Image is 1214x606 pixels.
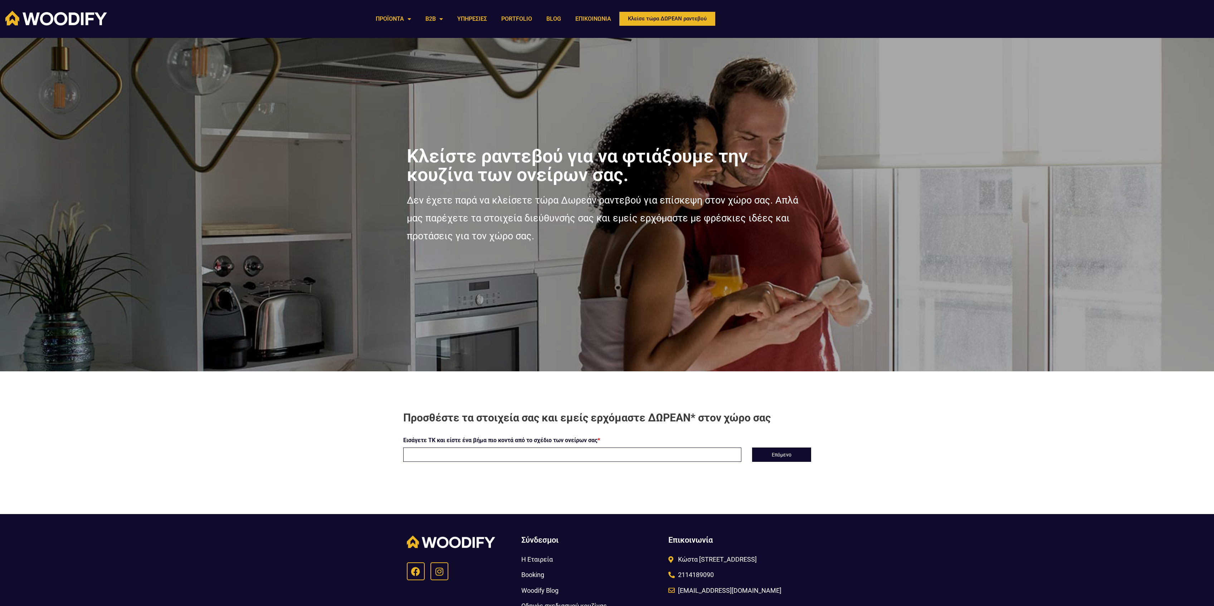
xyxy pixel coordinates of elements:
[618,11,716,27] a: Κλείσε τώρα ΔΩΡΕΑΝ ραντεβού
[521,569,661,581] a: Booking
[403,411,811,425] h2: Προσθέστε τα στοιχεία σας και εμείς ερχόμαστε ΔΩΡΕΑΝ* στον χώρο σας
[752,448,811,462] button: Επόμενο
[628,16,707,21] span: Κλείσε τώρα ΔΩΡΕΑΝ ραντεβού
[521,553,553,565] span: Η Εταιρεία
[521,585,559,596] span: Woodify Blog
[5,11,107,25] img: Woodify
[407,191,808,245] p: Δεν έχετε παρά να κλείσετε τώρα Δωρεάν ραντεβού για επίσκεψη στον χώρο σας. Απλά μας παρέχετε τα ...
[407,536,495,548] img: Woodify
[676,569,714,581] span: 2114189090
[539,11,568,27] a: BLOG
[521,585,661,596] a: Woodify Blog
[676,585,781,596] span: [EMAIL_ADDRESS][DOMAIN_NAME]
[568,11,618,27] a: ΕΠΙΚΟΙΝΩΝΙΑ
[668,569,806,581] a: 2114189090
[668,553,806,565] a: Κώστα [STREET_ADDRESS]
[676,553,757,565] span: Κώστα [STREET_ADDRESS]
[418,11,450,27] a: B2B
[668,585,806,596] a: [EMAIL_ADDRESS][DOMAIN_NAME]
[369,11,418,27] a: ΠΡΟΪΟΝΤΑ
[521,536,559,544] span: Σύνδεσμοι
[521,553,661,565] a: Η Εταιρεία
[403,435,600,446] label: Εισάγετε ΤΚ και είστε ένα βήμα πιο κοντά από το σχέδιο των ονείρων σας
[521,569,544,581] span: Booking
[407,147,808,184] h1: Κλείστε ραντεβού για να φτιάξουμε την κουζίνα των ονείρων σας.
[450,11,494,27] a: ΥΠΗΡΕΣΙΕΣ
[494,11,539,27] a: PORTFOLIO
[668,536,713,544] span: Επικοινωνία
[369,11,618,27] nav: Menu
